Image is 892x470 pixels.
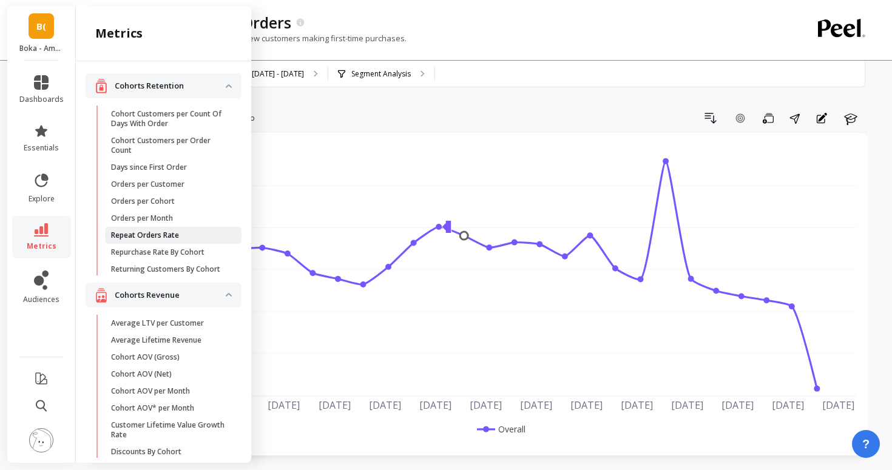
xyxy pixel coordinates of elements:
p: Cohorts Retention [115,80,226,92]
span: explore [29,194,55,204]
p: Days since First Order [111,163,187,172]
span: ? [862,435,870,452]
p: Average LTV per Customer [111,318,204,328]
p: Discounts By Cohort [111,447,181,457]
p: Orders per Cohort [111,196,175,206]
p: Average Lifetime Revenue [111,335,201,345]
p: The number of orders placed by new customers making first-time purchases. [102,33,407,44]
p: Cohort AOV per Month [111,386,190,396]
img: down caret icon [226,293,232,297]
p: Orders per Month [111,213,173,223]
p: Customer Lifetime Value Growth Rate [111,420,227,440]
span: audiences [23,295,59,304]
p: Returning Customers By Cohort [111,264,220,274]
img: down caret icon [226,84,232,88]
span: metrics [27,241,56,251]
p: Boka - Amazon (Essor) [19,44,64,53]
span: B( [36,19,46,33]
p: Repurchase Rate By Cohort [111,247,204,257]
p: Cohort Customers per Order Count [111,136,227,155]
p: Cohort AOV* per Month [111,403,194,413]
p: Orders per Customer [111,180,184,189]
span: dashboards [19,95,64,104]
img: navigation item icon [95,287,107,303]
p: Cohorts Revenue [115,289,226,301]
p: Cohort Customers per Count Of Days With Order [111,109,227,129]
span: essentials [24,143,59,153]
p: Cohort AOV (Gross) [111,352,180,362]
h2: metrics [95,25,143,42]
img: navigation item icon [95,78,107,93]
p: Repeat Orders Rate [111,230,179,240]
img: profile picture [29,428,53,452]
button: ? [852,430,880,458]
p: Cohort AOV (Net) [111,369,172,379]
p: Segment Analysis [351,69,411,79]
